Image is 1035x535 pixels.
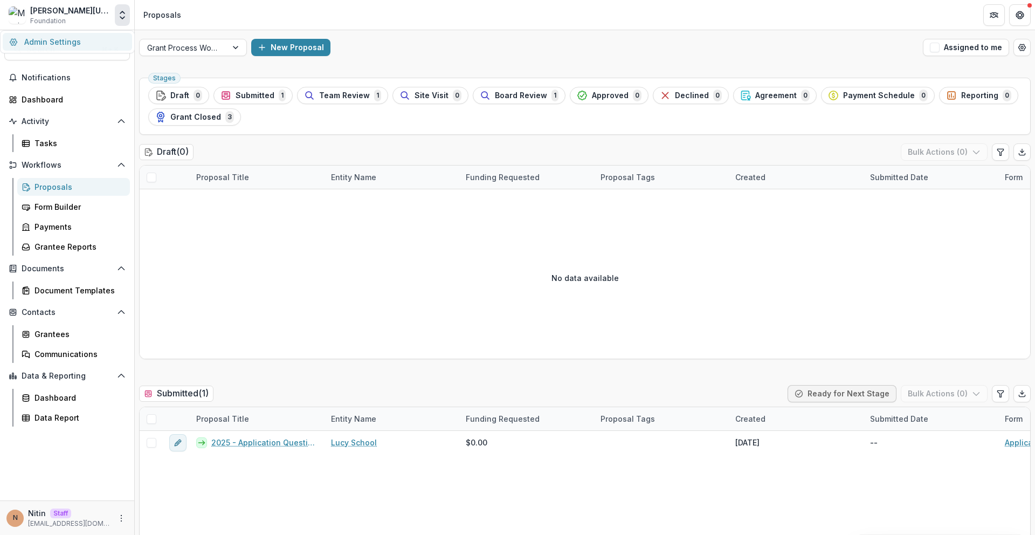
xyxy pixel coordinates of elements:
[169,434,187,451] button: edit
[735,437,760,448] div: [DATE]
[919,90,928,101] span: 0
[801,90,810,101] span: 0
[592,91,629,100] span: Approved
[594,166,729,189] div: Proposal Tags
[843,91,915,100] span: Payment Schedule
[190,166,325,189] div: Proposal Title
[170,91,189,100] span: Draft
[22,73,126,83] span: Notifications
[998,172,1029,183] div: Form
[459,407,594,430] div: Funding Requested
[459,166,594,189] div: Funding Requested
[1013,143,1031,161] button: Export table data
[139,386,213,401] h2: Submitted ( 1 )
[594,407,729,430] div: Proposal Tags
[22,372,113,381] span: Data & Reporting
[1009,4,1031,26] button: Get Help
[13,515,18,522] div: Nitin
[4,91,130,108] a: Dashboard
[17,345,130,363] a: Communications
[788,385,896,402] button: Ready for Next Stage
[4,304,130,321] button: Open Contacts
[983,4,1005,26] button: Partners
[9,6,26,24] img: Mimi Washington Starrett Workflow Sandbox
[325,407,459,430] div: Entity Name
[17,238,130,256] a: Grantee Reports
[459,413,546,424] div: Funding Requested
[22,264,113,273] span: Documents
[34,412,121,423] div: Data Report
[34,348,121,360] div: Communications
[374,90,381,101] span: 1
[415,91,448,100] span: Site Visit
[4,69,130,86] button: Notifications
[34,181,121,193] div: Proposals
[1013,385,1031,402] button: Export table data
[190,413,256,424] div: Proposal Title
[594,172,661,183] div: Proposal Tags
[729,413,772,424] div: Created
[148,108,241,126] button: Grant Closed3
[864,407,998,430] div: Submitted Date
[4,260,130,277] button: Open Documents
[236,91,274,100] span: Submitted
[864,166,998,189] div: Submitted Date
[30,5,111,16] div: [PERSON_NAME][US_STATE] [PERSON_NAME] Workflow Sandbox
[170,113,221,122] span: Grant Closed
[633,90,641,101] span: 0
[939,87,1018,104] button: Reporting0
[901,385,988,402] button: Bulk Actions (0)
[17,409,130,427] a: Data Report
[115,4,130,26] button: Open entity switcher
[729,166,864,189] div: Created
[17,178,130,196] a: Proposals
[551,90,558,101] span: 1
[729,172,772,183] div: Created
[139,7,185,23] nav: breadcrumb
[34,285,121,296] div: Document Templates
[194,90,202,101] span: 0
[319,91,370,100] span: Team Review
[251,39,330,56] button: New Proposal
[331,437,377,448] a: Lucy School
[34,241,121,252] div: Grantee Reports
[22,308,113,317] span: Contacts
[459,172,546,183] div: Funding Requested
[50,509,71,518] p: Staff
[733,87,817,104] button: Agreement0
[551,272,619,284] p: No data available
[34,138,121,149] div: Tasks
[211,437,318,448] a: 2025 - Application Questions
[22,117,113,126] span: Activity
[297,87,388,104] button: Team Review1
[495,91,547,100] span: Board Review
[30,16,66,26] span: Foundation
[279,90,286,101] span: 1
[466,437,487,448] span: $0.00
[821,87,935,104] button: Payment Schedule0
[34,201,121,212] div: Form Builder
[115,512,128,525] button: More
[17,218,130,236] a: Payments
[4,113,130,130] button: Open Activity
[729,407,864,430] div: Created
[22,161,113,170] span: Workflows
[1003,90,1011,101] span: 0
[392,87,468,104] button: Site Visit0
[755,91,797,100] span: Agreement
[325,166,459,189] div: Entity Name
[4,156,130,174] button: Open Workflows
[653,87,729,104] button: Declined0
[325,172,383,183] div: Entity Name
[148,87,209,104] button: Draft0
[190,407,325,430] div: Proposal Title
[992,385,1009,402] button: Edit table settings
[1013,39,1031,56] button: Open table manager
[675,91,709,100] span: Declined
